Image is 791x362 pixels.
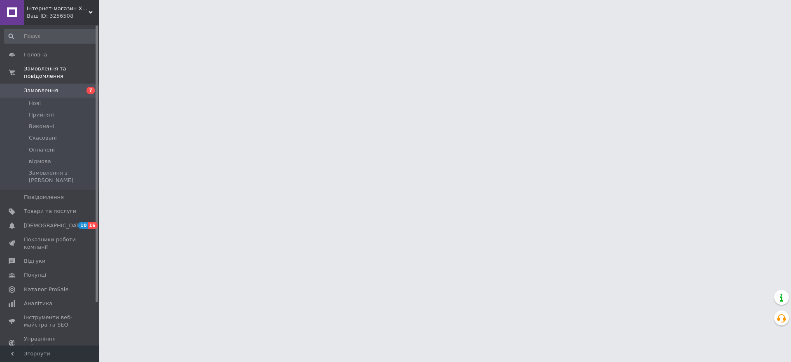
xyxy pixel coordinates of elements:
span: Товари та послуги [24,208,76,215]
span: відмова [29,158,51,165]
span: Інструменти веб-майстра та SEO [24,314,76,329]
span: 16 [88,222,97,229]
span: Замовлення та повідомлення [24,65,99,80]
span: Замовлення [24,87,58,94]
span: Управління сайтом [24,335,76,350]
span: Показники роботи компанії [24,236,76,251]
div: Ваш ID: 3256508 [27,12,99,20]
span: Покупці [24,271,46,279]
span: 10 [78,222,88,229]
span: Скасовані [29,134,57,142]
span: Виконані [29,123,54,130]
span: Нові [29,100,41,107]
span: Каталог ProSale [24,286,68,293]
span: 7 [87,87,95,94]
span: Повідомлення [24,194,64,201]
span: Прийняті [29,111,54,119]
span: Замовлення з [PERSON_NAME] [29,169,96,184]
span: Головна [24,51,47,58]
span: Оплачені [29,146,55,154]
span: Інтернет-магазин Хозік [27,5,89,12]
span: Аналітика [24,300,52,307]
input: Пошук [4,29,97,44]
span: [DEMOGRAPHIC_DATA] [24,222,85,229]
span: Відгуки [24,257,45,265]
